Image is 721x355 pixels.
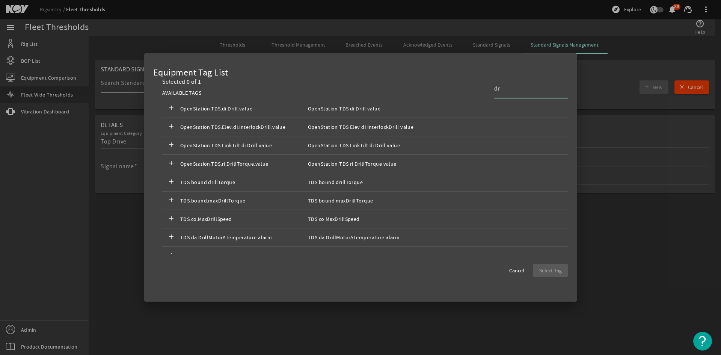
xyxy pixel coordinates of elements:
[180,141,302,150] span: OpenStation.TDS.LinkTilt.di.Drill.value
[180,251,302,260] span: TDS.da.DrillMotorBTemperature.alarm
[167,196,176,205] mat-icon: add
[302,159,397,168] span: OpenStation TDS ri DrillTorque value
[503,264,530,277] button: Cancel
[167,178,176,187] mat-icon: add
[153,68,568,77] div: Equipment Tag List
[302,251,400,260] span: TDS da DrillMotorBTemperature alarm
[180,215,302,224] span: TDS.co.MaxDrillSpeed
[180,196,302,205] span: TDS.bound.maxDrillTorque
[302,178,363,187] span: TDS bound drillTorque
[167,104,176,113] mat-icon: add
[180,159,302,168] span: OpenStation.TDS.ri.DrillTorque.value
[302,215,360,224] span: TDS co MaxDrillSpeed
[162,88,201,97] div: AVAILABLE TAGS
[302,141,400,150] span: OpenStation TDS LinkTilt di Drill value
[167,251,176,260] mat-icon: add
[302,104,380,113] span: OpenStation TDS di Drill value
[180,122,302,131] span: OpenStation.TDS.Elev.di.InterlockDrill.value
[494,84,562,93] input: Search Tag Names
[153,77,568,86] div: Selected 0 of 1
[302,233,400,242] span: TDS da DrillMotorATemperature alarm
[302,122,413,131] span: OpenStation TDS Elev di InterlockDrill value
[180,104,302,113] span: OpenStation.TDS.di.Drill.value
[167,233,176,242] mat-icon: add
[167,159,176,168] mat-icon: add
[509,267,524,274] span: Cancel
[167,122,176,131] mat-icon: add
[302,196,373,205] span: TDS bound maxDrillTorque
[693,332,712,350] button: Open Resource Center
[180,178,302,187] span: TDS.bound.drillTorque
[180,233,302,242] span: TDS.da.DrillMotorATemperature.alarm
[167,141,176,150] mat-icon: add
[167,215,176,224] mat-icon: add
